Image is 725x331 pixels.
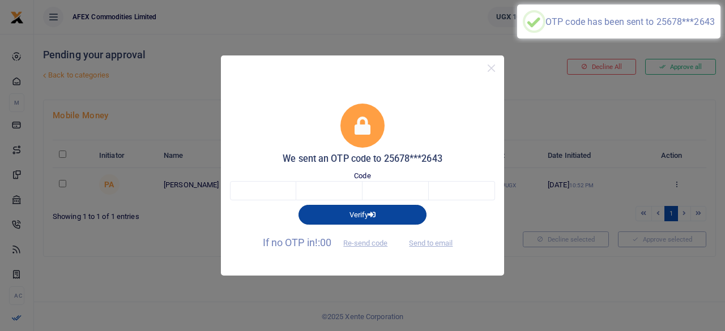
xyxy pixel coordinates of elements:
[545,16,715,27] div: OTP code has been sent to 25678***2643
[315,237,331,248] span: !:00
[298,205,427,224] button: Verify
[230,153,495,165] h5: We sent an OTP code to 25678***2643
[483,60,500,76] button: Close
[263,237,398,248] span: If no OTP in
[354,170,370,182] label: Code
